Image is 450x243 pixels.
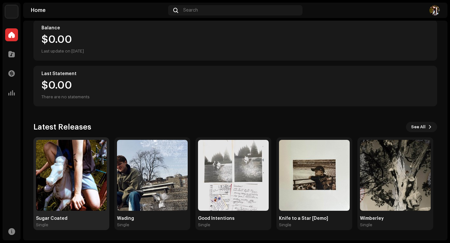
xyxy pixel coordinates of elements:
[117,216,188,221] div: Wading
[117,140,188,211] img: dca9ab2a-2889-4662-ac99-335b1864299a
[198,222,210,228] div: Single
[279,222,291,228] div: Single
[41,47,429,55] div: Last update on [DATE]
[36,222,48,228] div: Single
[41,71,429,76] div: Last Statement
[33,20,437,61] re-o-card-value: Balance
[41,93,90,101] div: There are no statements
[183,8,198,13] span: Search
[360,140,431,211] img: 265e3579-c91b-42d1-9158-89e775b37e4e
[36,216,107,221] div: Sugar Coated
[406,122,437,132] button: See All
[429,5,440,15] img: 5c9b3827-5e8c-449f-a952-448186649d80
[360,222,372,228] div: Single
[279,216,350,221] div: Knife to a Star [Demo]
[198,216,269,221] div: Good Intentions
[33,122,91,132] h3: Latest Releases
[41,25,429,31] div: Balance
[279,140,350,211] img: e22dc46b-1e63-4420-86b0-845eb77c881b
[360,216,431,221] div: Wimberley
[33,66,437,106] re-o-card-value: Last Statement
[117,222,129,228] div: Single
[198,140,269,211] img: 860fbf45-eeac-4f81-a60b-0b4017b3675c
[411,121,426,133] span: See All
[36,140,107,211] img: 1cc69898-2de9-44ef-9530-36a392d8e8a7
[5,5,18,18] img: 3bdc119d-ef2f-4d41-acde-c0e9095fc35a
[31,8,166,13] div: Home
